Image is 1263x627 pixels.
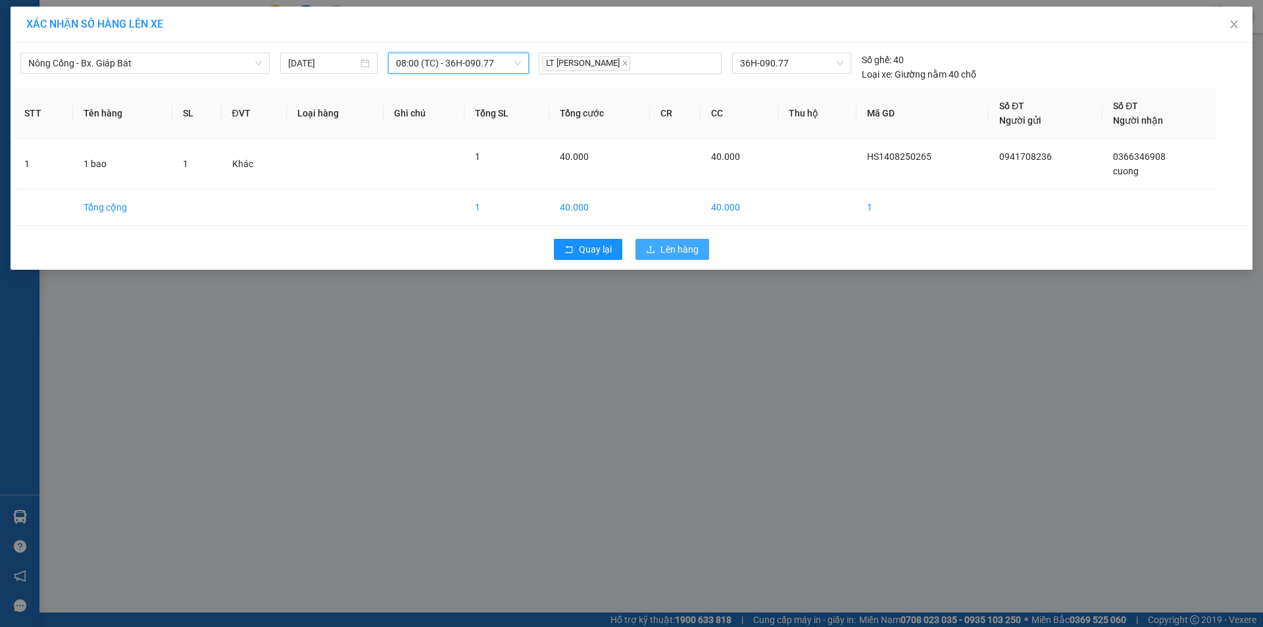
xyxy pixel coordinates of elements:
span: 1 [475,151,480,162]
span: HS1408250265 [139,53,217,67]
strong: CHUYỂN PHÁT NHANH ĐÔNG LÝ [43,11,133,53]
th: Tổng cước [549,88,650,139]
th: CC [701,88,778,139]
span: 0366346908 [1113,151,1166,162]
span: Số ghế: [862,53,891,67]
strong: PHIẾU BIÊN NHẬN [52,72,124,101]
td: 1 [14,139,73,189]
td: 40.000 [701,189,778,226]
span: Nông Cống - Bx. Giáp Bát [28,53,262,73]
img: logo [7,38,36,84]
span: 08:00 (TC) - 36H-090.77 [396,53,521,73]
span: XÁC NHẬN SỐ HÀNG LÊN XE [26,18,163,30]
span: Lên hàng [660,242,699,257]
span: rollback [564,245,574,255]
input: 14/08/2025 [288,56,358,70]
span: 1 [183,159,188,169]
th: Mã GD [856,88,989,139]
span: Quay lại [579,242,612,257]
td: 1 bao [73,139,173,189]
td: 1 [464,189,549,226]
span: LT [PERSON_NAME] [542,56,630,71]
span: Số ĐT [1113,101,1138,111]
th: Ghi chú [384,88,465,139]
td: 1 [856,189,989,226]
span: 36H-090.77 [740,53,843,73]
span: upload [646,245,655,255]
div: Giường nằm 40 chỗ [862,67,976,82]
span: 0941708236 [999,151,1052,162]
td: 40.000 [549,189,650,226]
th: Tên hàng [73,88,173,139]
button: rollbackQuay lại [554,239,622,260]
span: Loại xe: [862,67,893,82]
span: Người nhận [1113,115,1163,126]
span: cuong [1113,166,1139,176]
div: 40 [862,53,904,67]
span: HS1408250265 [867,151,931,162]
th: SL [172,88,221,139]
th: STT [14,88,73,139]
button: Close [1216,7,1252,43]
span: close [1229,19,1239,30]
span: SĐT XE [65,56,108,70]
th: Tổng SL [464,88,549,139]
td: Tổng cộng [73,189,173,226]
span: 40.000 [560,151,589,162]
th: CR [650,88,701,139]
span: close [622,60,628,66]
button: uploadLên hàng [635,239,709,260]
th: Loại hàng [287,88,384,139]
td: Khác [222,139,287,189]
span: 40.000 [711,151,740,162]
th: Thu hộ [778,88,856,139]
span: Người gửi [999,115,1041,126]
span: Số ĐT [999,101,1024,111]
th: ĐVT [222,88,287,139]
